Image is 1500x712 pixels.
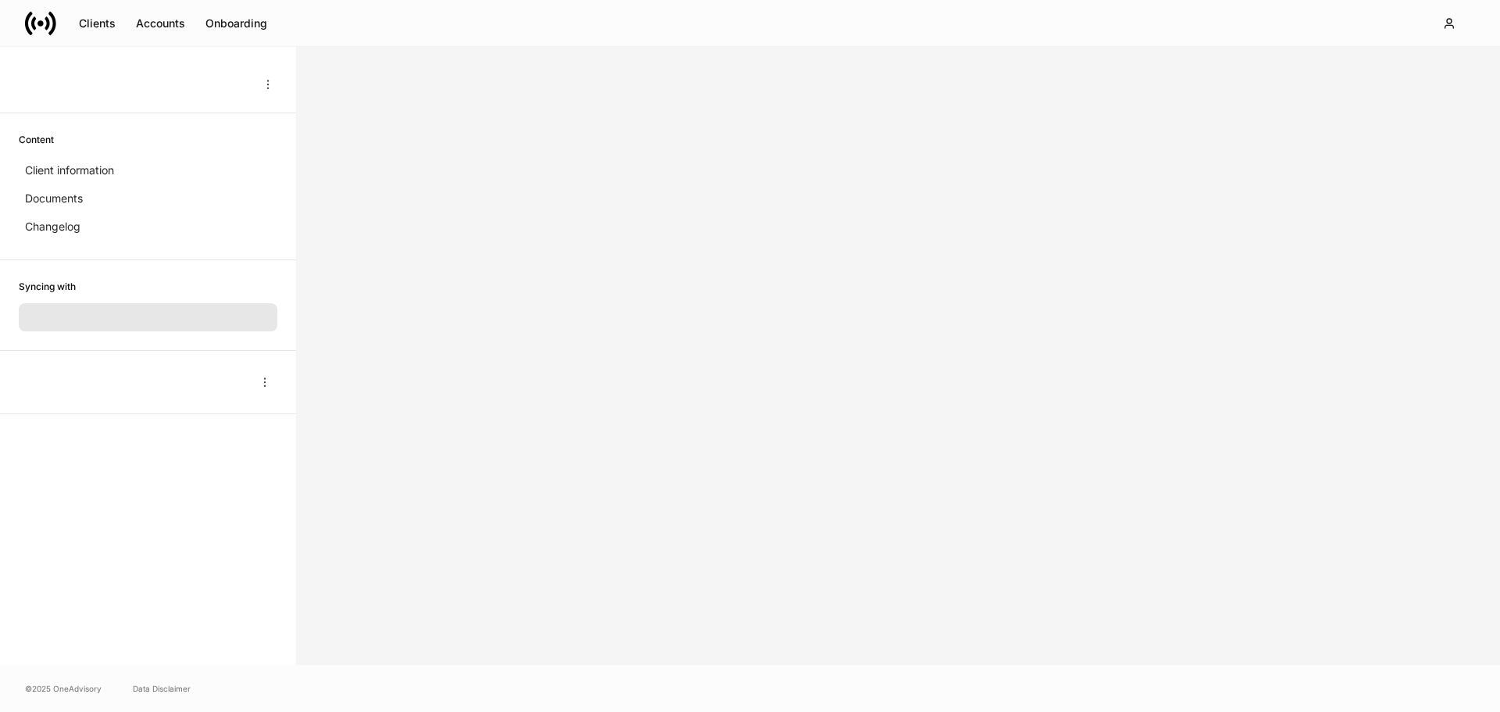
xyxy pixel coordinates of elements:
[19,279,76,294] h6: Syncing with
[25,191,83,206] p: Documents
[133,682,191,695] a: Data Disclaimer
[19,184,277,213] a: Documents
[69,11,126,36] button: Clients
[195,11,277,36] button: Onboarding
[25,682,102,695] span: © 2025 OneAdvisory
[19,132,54,147] h6: Content
[205,16,267,31] div: Onboarding
[79,16,116,31] div: Clients
[19,156,277,184] a: Client information
[25,219,80,234] p: Changelog
[126,11,195,36] button: Accounts
[25,163,114,178] p: Client information
[19,213,277,241] a: Changelog
[136,16,185,31] div: Accounts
